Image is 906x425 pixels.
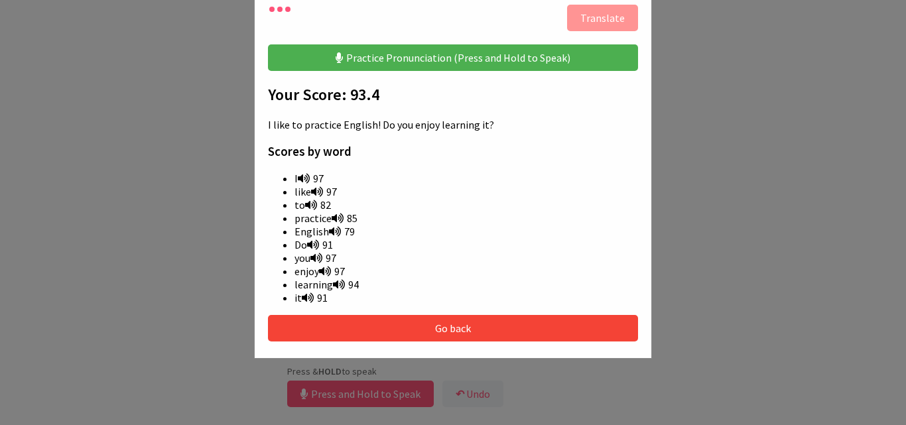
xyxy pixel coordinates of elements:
span: learning 94 [294,278,359,291]
p: I like to practice English! Do you enjoy learning it? [268,118,638,131]
h3: Scores by word [268,144,638,159]
button: Practice Pronunciation (Press and Hold to Speak) [268,44,638,71]
button: Translate [567,5,638,31]
h2: Your Score: 93.4 [268,84,638,105]
button: Go back [268,315,638,341]
span: to 82 [294,198,331,212]
span: English 79 [294,225,355,238]
span: it 91 [294,291,328,304]
span: I 97 [294,172,324,185]
span: Do 91 [294,238,333,251]
span: like 97 [294,185,337,198]
span: enjoy 97 [294,265,345,278]
span: you 97 [294,251,336,265]
span: practice 85 [294,212,357,225]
